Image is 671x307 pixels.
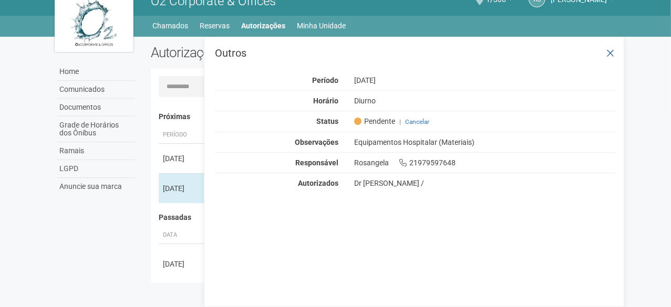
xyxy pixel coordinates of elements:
a: Chamados [153,18,189,33]
a: Minha Unidade [297,18,346,33]
a: Cancelar [405,118,429,125]
strong: Período [312,76,338,84]
a: Reservas [200,18,230,33]
span: | [399,118,401,125]
strong: Status [316,117,338,125]
strong: Autorizados [298,179,338,187]
div: Dr [PERSON_NAME] / [354,178,616,188]
div: [DATE] [163,153,202,164]
th: Data [159,227,206,244]
strong: Horário [313,97,338,105]
a: LGPD [57,160,135,178]
a: Comunicados [57,81,135,99]
a: Documentos [57,99,135,117]
strong: Responsável [295,158,338,167]
div: [DATE] [163,183,202,194]
div: Diurno [346,96,624,105]
a: Anuncie sua marca [57,178,135,195]
div: Equipamentos Hospitalar (Materiais) [346,137,624,147]
th: Período [159,126,206,144]
a: Grade de Horários dos Ônibus [57,117,135,142]
a: Autorizações [242,18,286,33]
h3: Outros [215,48,616,58]
div: [DATE] [346,76,624,85]
strong: Observações [295,138,338,146]
a: Home [57,63,135,81]
a: Ramais [57,142,135,160]
h4: Próximas [159,113,609,121]
div: Rosangela 21979597648 [346,158,624,167]
h2: Autorizações [151,45,376,60]
h4: Passadas [159,214,609,221]
span: Pendente [354,117,395,126]
div: [DATE] [163,259,202,269]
